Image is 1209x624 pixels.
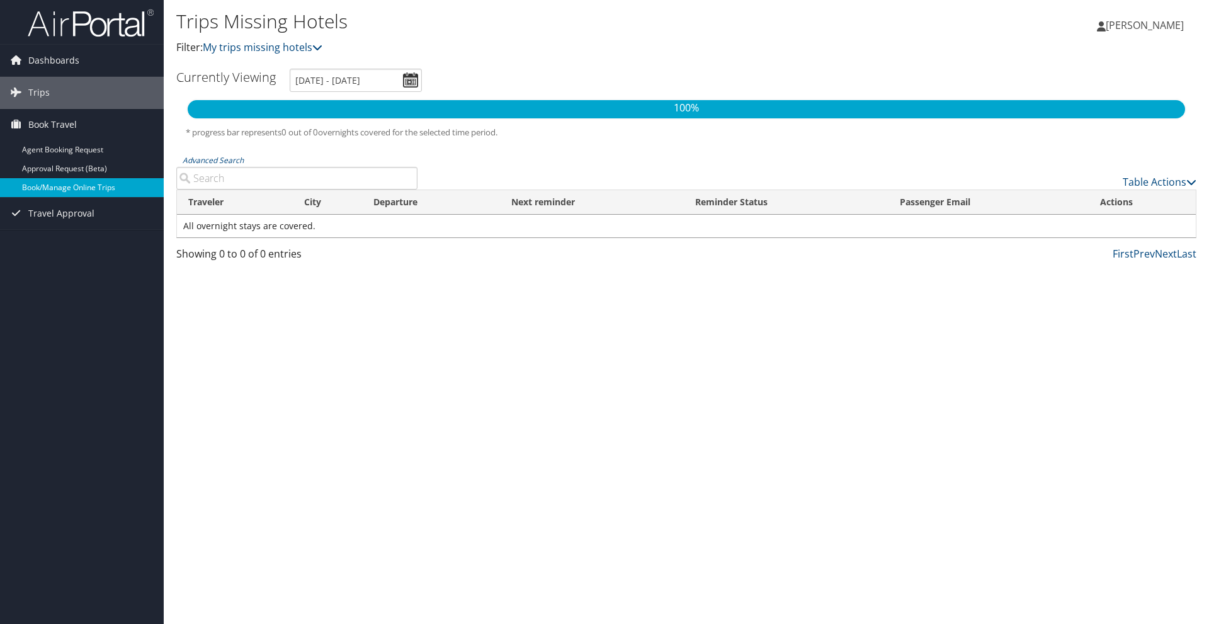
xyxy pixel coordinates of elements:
[290,69,422,92] input: [DATE] - [DATE]
[177,190,293,215] th: Traveler: activate to sort column ascending
[28,198,94,229] span: Travel Approval
[888,190,1089,215] th: Passenger Email: activate to sort column ascending
[203,40,322,54] a: My trips missing hotels
[684,190,888,215] th: Reminder Status
[176,8,856,35] h1: Trips Missing Hotels
[28,45,79,76] span: Dashboards
[176,246,417,268] div: Showing 0 to 0 of 0 entries
[176,40,856,56] p: Filter:
[1177,247,1196,261] a: Last
[176,69,276,86] h3: Currently Viewing
[176,167,417,190] input: Advanced Search
[186,127,1187,139] h5: * progress bar represents overnights covered for the selected time period.
[500,190,684,215] th: Next reminder
[183,155,244,166] a: Advanced Search
[1155,247,1177,261] a: Next
[362,190,499,215] th: Departure: activate to sort column descending
[28,109,77,140] span: Book Travel
[1106,18,1184,32] span: [PERSON_NAME]
[28,77,50,108] span: Trips
[1097,6,1196,44] a: [PERSON_NAME]
[1089,190,1196,215] th: Actions
[1113,247,1133,261] a: First
[28,8,154,38] img: airportal-logo.png
[1123,175,1196,189] a: Table Actions
[281,127,318,138] span: 0 out of 0
[188,100,1185,116] p: 100%
[293,190,362,215] th: City: activate to sort column ascending
[1133,247,1155,261] a: Prev
[177,215,1196,237] td: All overnight stays are covered.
